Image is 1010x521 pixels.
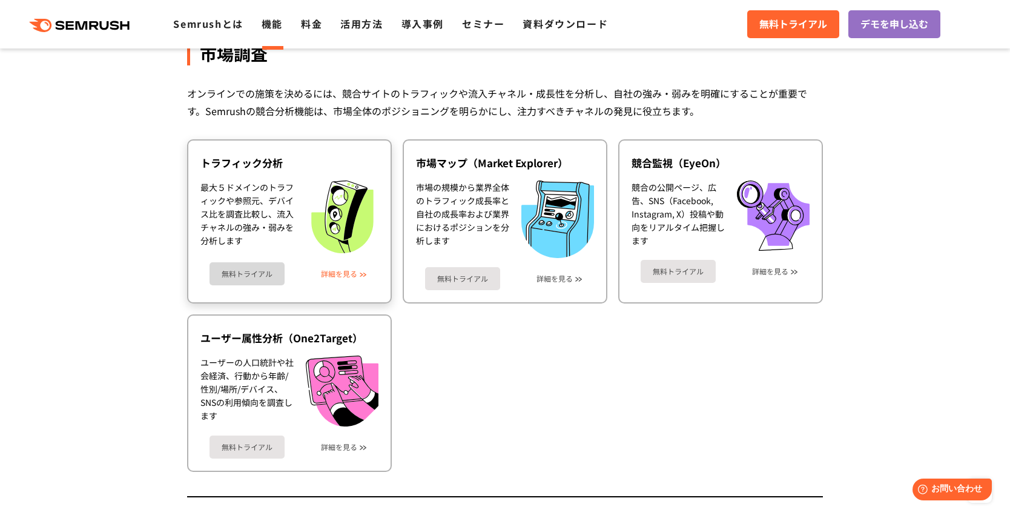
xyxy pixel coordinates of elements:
div: ユーザー属性分析（One2Target） [200,331,378,345]
img: トラフィック分析 [306,181,378,253]
a: 導入事例 [401,16,444,31]
a: 詳細を見る [752,267,788,276]
span: 無料トライアル [759,16,827,32]
a: 無料トライアル [641,260,716,283]
span: デモを申し込む [860,16,928,32]
div: 市場マップ（Market Explorer） [416,156,594,170]
div: オンラインでの施策を決めるには、競合サイトのトラフィックや流入チャネル・成長性を分析し、自社の強み・弱みを明確にすることが重要です。Semrushの競合分析機能は、市場全体のポジショニングを明ら... [187,85,823,120]
div: トラフィック分析 [200,156,378,170]
img: ユーザー属性分析（One2Target） [306,356,378,426]
img: 競合監視（EyeOn） [737,181,810,250]
a: セミナー [462,16,504,31]
a: 詳細を見る [321,443,357,451]
div: ユーザーの人口統計や社会経済、行動から年齢/性別/場所/デバイス、SNSの利用傾向を調査します [200,356,294,426]
div: 市場の規模から業界全体のトラフィック成長率と自社の成長率および業界におけるポジションを分析します [416,181,509,257]
a: 機能 [262,16,283,31]
a: Semrushとは [173,16,243,31]
div: 最大５ドメインのトラフィックや参照元、デバイス比を調査比較し、流入チャネルの強み・弱みを分析します [200,181,294,253]
a: 無料トライアル [747,10,839,38]
a: 活用方法 [340,16,383,31]
div: 競合監視（EyeOn） [632,156,810,170]
iframe: Help widget launcher [902,474,997,508]
a: 無料トライアル [210,262,285,285]
img: 市場マップ（Market Explorer） [521,181,594,257]
a: 無料トライアル [425,267,500,290]
a: 詳細を見る [536,274,573,283]
a: 無料トライアル [210,436,285,459]
a: 料金 [301,16,322,31]
div: 競合の公開ページ、広告、SNS（Facebook, Instagram, X）投稿や動向をリアルタイム把握します [632,181,725,250]
a: 詳細を見る [321,270,357,278]
div: 市場調査 [187,41,823,65]
a: デモを申し込む [848,10,940,38]
a: 資料ダウンロード [523,16,608,31]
